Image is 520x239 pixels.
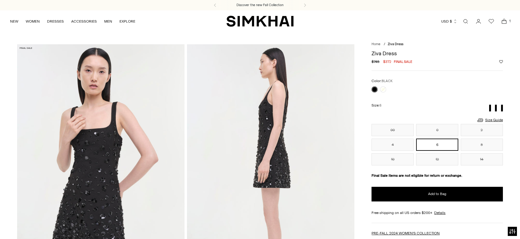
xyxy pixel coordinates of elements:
span: 1 [507,18,513,24]
button: 2 [461,124,503,136]
a: NEW [10,15,18,28]
button: 12 [416,153,458,165]
strong: Final Sale items are not eligible for return or exchange. [372,173,462,178]
a: Wishlist [485,15,497,27]
label: Color: [372,78,393,84]
a: MEN [104,15,112,28]
span: 6 [379,103,381,107]
button: 14 [461,153,503,165]
button: 00 [372,124,414,136]
button: 0 [416,124,458,136]
span: $372 [383,59,391,64]
a: DRESSES [47,15,64,28]
a: PRE-FALL 2024 WOMEN'S COLLECTION [372,231,440,235]
div: / [384,42,385,47]
a: Details [434,210,445,215]
a: Discover the new Fall Collection [236,3,284,8]
s: $745 [372,59,379,64]
a: WOMEN [26,15,40,28]
a: Open search modal [460,15,472,27]
span: BLACK [382,79,393,83]
span: Ziva Dress [388,42,403,46]
h1: Ziva Dress [372,51,503,56]
a: Open cart modal [498,15,510,27]
a: SIMKHAI [226,15,294,27]
button: 4 [372,139,414,151]
label: Size: [372,103,381,108]
button: 10 [372,153,414,165]
a: Home [372,42,380,46]
nav: breadcrumbs [372,42,503,47]
a: Go to the account page [472,15,485,27]
button: 8 [461,139,503,151]
button: 6 [416,139,458,151]
button: USD $ [441,15,457,28]
a: Size Guide [477,116,503,124]
button: Add to Wishlist [499,60,503,63]
div: Free shipping on all US orders $200+ [372,210,503,215]
button: Add to Bag [372,187,503,201]
span: Add to Bag [428,191,446,197]
a: ACCESSORIES [71,15,97,28]
a: EXPLORE [119,15,135,28]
